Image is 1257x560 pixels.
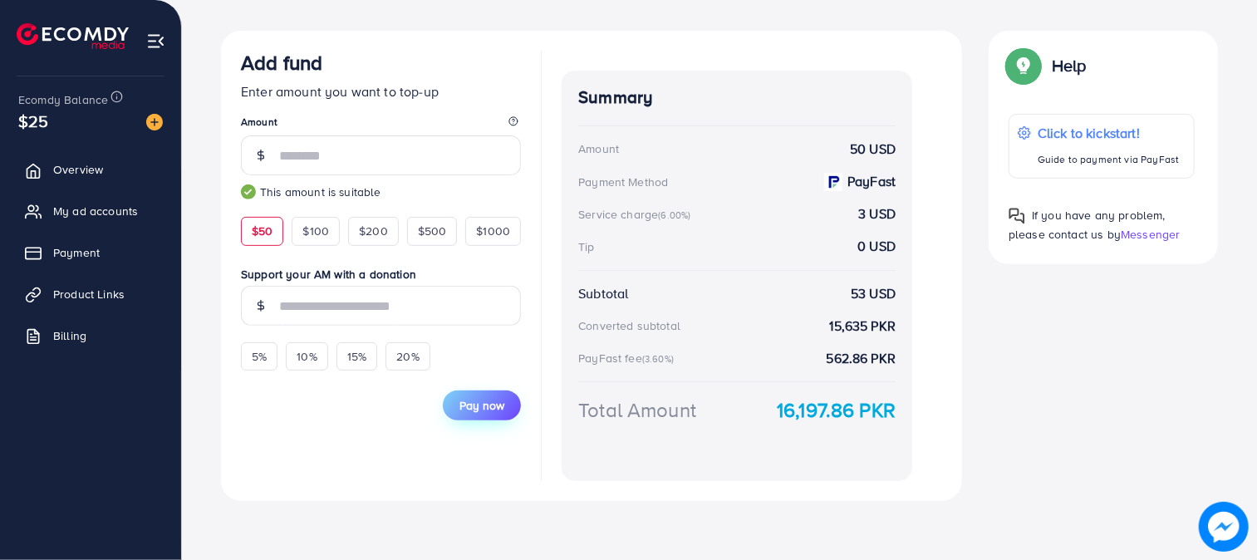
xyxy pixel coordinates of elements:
[18,91,108,108] span: Ecomdy Balance
[642,352,674,366] small: (3.60%)
[857,237,896,256] strong: 0 USD
[443,391,521,420] button: Pay now
[578,140,619,157] div: Amount
[578,87,896,108] h4: Summary
[824,173,842,191] img: payment
[827,349,896,368] strong: 562.86 PKR
[578,174,668,190] div: Payment Method
[12,194,169,228] a: My ad accounts
[12,236,169,269] a: Payment
[241,184,521,200] small: This amount is suitable
[53,327,86,344] span: Billing
[476,223,510,239] span: $1000
[1038,150,1179,169] p: Guide to payment via PayFast
[396,348,419,365] span: 20%
[12,319,169,352] a: Billing
[53,244,100,261] span: Payment
[53,203,138,219] span: My ad accounts
[858,204,896,224] strong: 3 USD
[252,223,273,239] span: $50
[1009,51,1038,81] img: Popup guide
[18,109,48,133] span: $25
[241,51,322,75] h3: Add fund
[12,278,169,311] a: Product Links
[359,223,388,239] span: $200
[241,81,521,101] p: Enter amount you want to top-up
[851,284,896,303] strong: 53 USD
[658,209,690,222] small: (6.00%)
[418,223,447,239] span: $500
[252,348,267,365] span: 5%
[578,206,695,223] div: Service charge
[17,23,129,49] img: logo
[1052,56,1087,76] p: Help
[777,395,896,425] strong: 16,197.86 PKR
[146,114,163,130] img: image
[53,286,125,302] span: Product Links
[830,317,896,336] strong: 15,635 PKR
[1038,123,1179,143] p: Click to kickstart!
[146,32,165,51] img: menu
[578,350,679,366] div: PayFast fee
[1009,207,1166,243] span: If you have any problem, please contact us by
[1200,503,1249,552] img: image
[241,184,256,199] img: guide
[347,348,366,365] span: 15%
[847,172,896,191] strong: PayFast
[578,238,594,255] div: Tip
[850,140,896,159] strong: 50 USD
[302,223,329,239] span: $100
[241,266,521,282] label: Support your AM with a donation
[53,161,103,178] span: Overview
[1009,208,1025,224] img: Popup guide
[578,284,628,303] div: Subtotal
[459,397,504,414] span: Pay now
[578,395,696,425] div: Total Amount
[12,153,169,186] a: Overview
[297,348,317,365] span: 10%
[241,115,521,135] legend: Amount
[1121,226,1180,243] span: Messenger
[578,317,680,334] div: Converted subtotal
